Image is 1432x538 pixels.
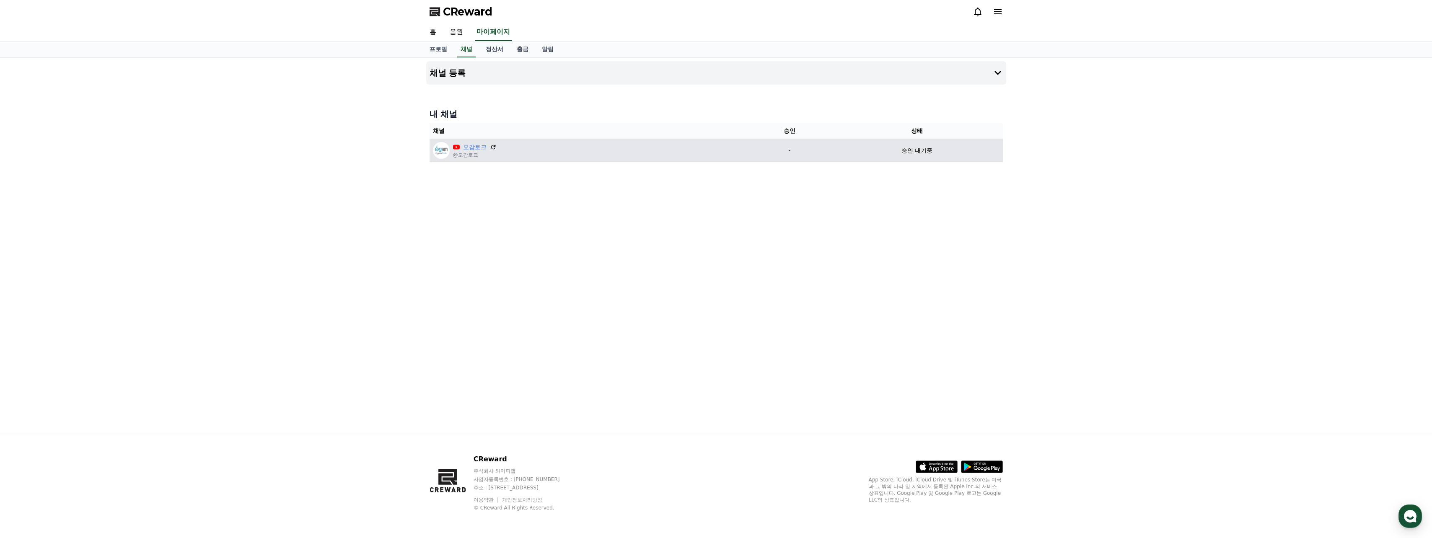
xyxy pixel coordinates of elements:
[430,68,466,78] h4: 채널 등록
[430,123,748,139] th: 채널
[510,41,535,57] a: 출금
[430,5,492,18] a: CReward
[474,476,576,483] p: 사업자등록번호 : [PHONE_NUMBER]
[129,278,140,285] span: 설정
[479,41,510,57] a: 정산서
[901,146,932,155] p: 승인 대기중
[423,23,443,41] a: 홈
[474,468,576,474] p: 주식회사 와이피랩
[474,497,500,503] a: 이용약관
[475,23,512,41] a: 마이페이지
[77,279,87,285] span: 대화
[457,41,476,57] a: 채널
[831,123,1002,139] th: 상태
[108,266,161,287] a: 설정
[430,108,1003,120] h4: 내 채널
[3,266,55,287] a: 홈
[535,41,560,57] a: 알림
[869,476,1003,503] p: App Store, iCloud, iCloud Drive 및 iTunes Store는 미국과 그 밖의 나라 및 지역에서 등록된 Apple Inc.의 서비스 상표입니다. Goo...
[751,146,828,155] p: -
[474,504,576,511] p: © CReward All Rights Reserved.
[463,143,487,152] a: 오감토크
[443,5,492,18] span: CReward
[453,152,497,158] p: @오감토크
[26,278,31,285] span: 홈
[55,266,108,287] a: 대화
[433,142,450,159] img: 오감토크
[443,23,470,41] a: 음원
[502,497,542,503] a: 개인정보처리방침
[423,41,454,57] a: 프로필
[748,123,831,139] th: 승인
[426,61,1006,85] button: 채널 등록
[474,484,576,491] p: 주소 : [STREET_ADDRESS]
[474,454,576,464] p: CReward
